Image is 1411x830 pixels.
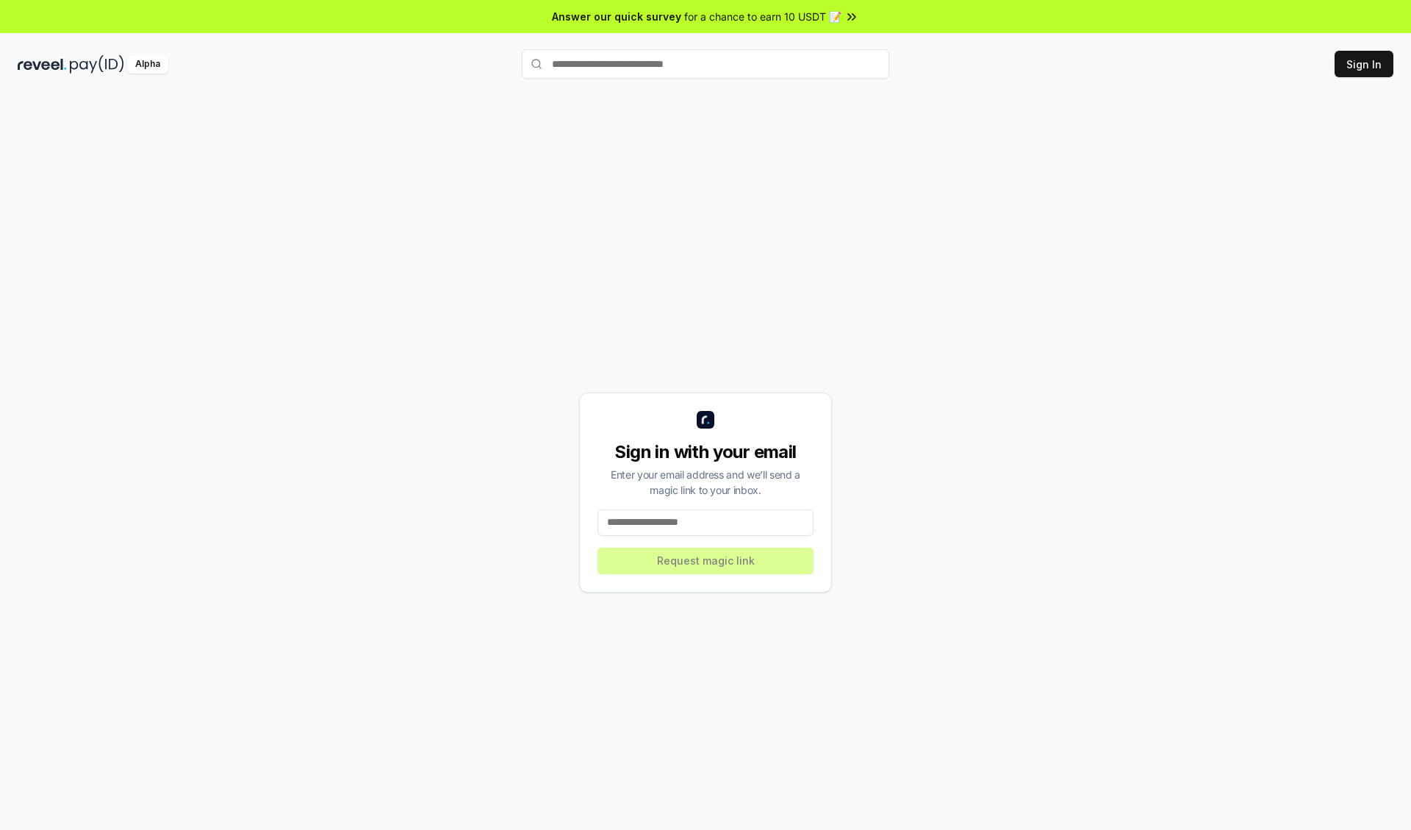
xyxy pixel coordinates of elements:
img: pay_id [70,55,124,74]
img: reveel_dark [18,55,67,74]
div: Enter your email address and we’ll send a magic link to your inbox. [597,467,814,498]
span: for a chance to earn 10 USDT 📝 [684,9,841,24]
div: Alpha [127,55,168,74]
button: Sign In [1335,51,1393,77]
span: Answer our quick survey [552,9,681,24]
div: Sign in with your email [597,440,814,464]
img: logo_small [697,411,714,429]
